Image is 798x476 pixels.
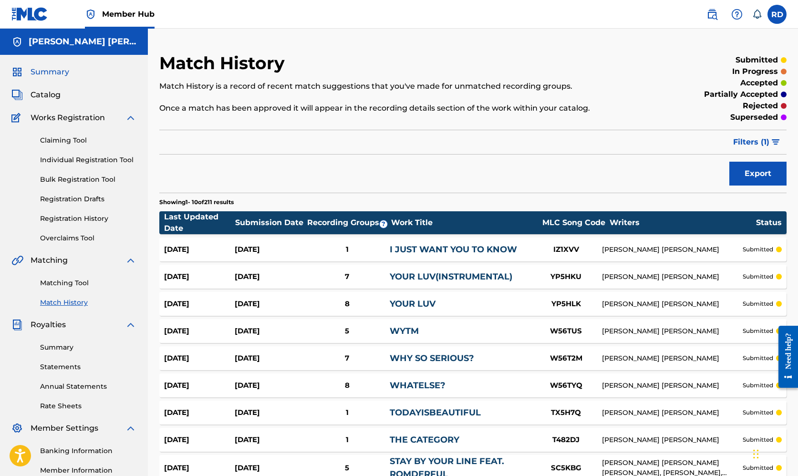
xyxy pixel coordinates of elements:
[390,299,435,309] a: YOUR LUV
[235,435,305,445] div: [DATE]
[40,446,136,456] a: Banking Information
[31,255,68,266] span: Matching
[164,326,235,337] div: [DATE]
[40,194,136,204] a: Registration Drafts
[530,299,602,310] div: YP5HLK
[750,430,798,476] iframe: Chat Widget
[31,66,69,78] span: Summary
[771,318,798,396] iframe: Resource Center
[235,217,306,228] div: Submission Date
[159,81,643,92] p: Match History is a record of recent match suggestions that you've made for unmatched recording gr...
[29,36,136,47] h5: Rommel Alexander Donald
[40,342,136,352] a: Summary
[164,244,235,255] div: [DATE]
[164,407,235,418] div: [DATE]
[530,271,602,282] div: YP5HKU
[390,271,512,282] a: YOUR LUV(INSTRUMENTAL)
[125,255,136,266] img: expand
[40,401,136,411] a: Rate Sheets
[11,66,23,78] img: Summary
[743,245,773,254] p: submitted
[530,326,602,337] div: W56TUS
[11,319,23,331] img: Royalties
[530,463,602,474] div: SC5KBG
[306,217,392,228] div: Recording Groups
[125,112,136,124] img: expand
[235,353,305,364] div: [DATE]
[752,10,762,19] div: Notifications
[164,353,235,364] div: [DATE]
[390,353,474,363] a: WHY SO SERIOUS?
[743,464,773,472] p: submitted
[602,245,743,255] div: [PERSON_NAME] [PERSON_NAME]
[743,272,773,281] p: submitted
[602,408,743,418] div: [PERSON_NAME] [PERSON_NAME]
[40,175,136,185] a: Bulk Registration Tool
[31,319,66,331] span: Royalties
[733,136,769,148] span: Filters ( 1 )
[743,100,778,112] p: rejected
[390,244,517,255] a: I JUST WANT YOU TO KNOW
[40,382,136,392] a: Annual Statements
[11,423,23,434] img: Member Settings
[772,139,780,145] img: filter
[730,112,778,123] p: superseded
[235,271,305,282] div: [DATE]
[31,112,105,124] span: Works Registration
[727,130,787,154] button: Filters (1)
[610,217,756,228] div: Writers
[743,408,773,417] p: submitted
[11,112,24,124] img: Works Registration
[305,407,389,418] div: 1
[164,463,235,474] div: [DATE]
[235,299,305,310] div: [DATE]
[380,220,387,228] span: ?
[125,423,136,434] img: expand
[736,54,778,66] p: submitted
[602,272,743,282] div: [PERSON_NAME] [PERSON_NAME]
[743,327,773,335] p: submitted
[602,381,743,391] div: [PERSON_NAME] [PERSON_NAME]
[40,135,136,145] a: Claiming Tool
[530,407,602,418] div: TX5H7Q
[305,271,389,282] div: 7
[31,89,61,101] span: Catalog
[530,353,602,364] div: W56T2M
[743,300,773,308] p: submitted
[164,299,235,310] div: [DATE]
[11,66,69,78] a: SummarySummary
[390,435,459,445] a: THE CATEGORY
[40,214,136,224] a: Registration History
[731,9,743,20] img: help
[235,407,305,418] div: [DATE]
[164,271,235,282] div: [DATE]
[31,423,98,434] span: Member Settings
[703,5,722,24] a: Public Search
[40,298,136,308] a: Match History
[390,326,419,336] a: WYTM
[11,36,23,48] img: Accounts
[164,435,235,445] div: [DATE]
[11,89,61,101] a: CatalogCatalog
[706,9,718,20] img: search
[305,326,389,337] div: 5
[305,435,389,445] div: 1
[390,407,481,418] a: TODAYISBEAUTIFUL
[235,326,305,337] div: [DATE]
[159,198,234,207] p: Showing 1 - 10 of 211 results
[159,103,643,114] p: Once a match has been approved it will appear in the recording details section of the work within...
[602,435,743,445] div: [PERSON_NAME] [PERSON_NAME]
[530,380,602,391] div: W56TYQ
[740,77,778,89] p: accepted
[102,9,155,20] span: Member Hub
[305,299,389,310] div: 8
[743,354,773,362] p: submitted
[530,244,602,255] div: IZ1XVV
[85,9,96,20] img: Top Rightsholder
[40,466,136,476] a: Member Information
[11,255,23,266] img: Matching
[729,162,787,186] button: Export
